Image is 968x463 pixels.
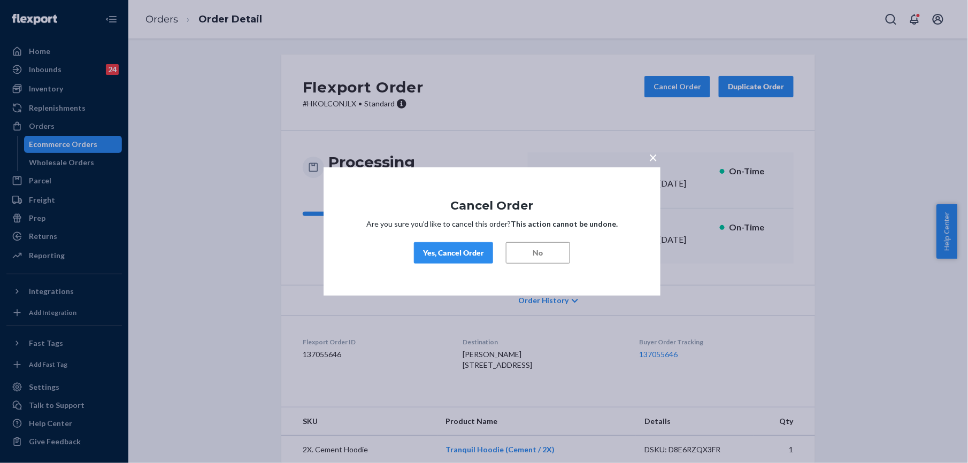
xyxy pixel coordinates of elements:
[356,199,628,212] h1: Cancel Order
[506,242,570,264] button: No
[511,219,618,228] strong: This action cannot be undone.
[356,219,628,229] p: Are you sure you’d like to cancel this order?
[414,242,493,264] button: Yes, Cancel Order
[649,148,657,166] span: ×
[423,248,484,258] div: Yes, Cancel Order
